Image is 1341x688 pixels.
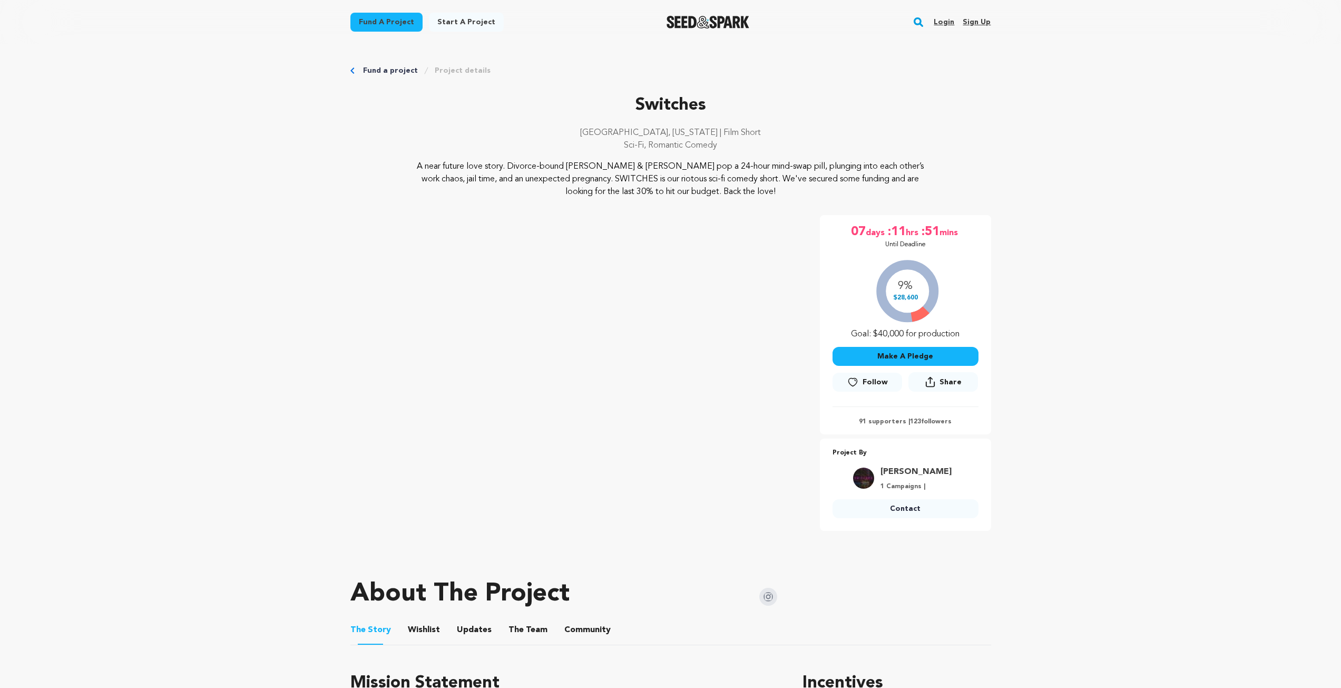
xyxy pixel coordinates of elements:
button: Make A Pledge [833,347,978,366]
span: Wishlist [408,624,440,636]
p: Project By [833,447,978,459]
span: :11 [887,224,906,240]
div: Breadcrumb [350,65,991,76]
img: Seed&Spark Logo Dark Mode [667,16,749,28]
p: Switches [350,93,991,118]
p: A near future love story. Divorce-bound [PERSON_NAME] & [PERSON_NAME] pop a 24-hour mind-swap pil... [414,160,927,198]
a: Seed&Spark Homepage [667,16,749,28]
span: Team [508,624,547,636]
span: Community [564,624,611,636]
span: Updates [457,624,492,636]
a: Contact [833,499,978,518]
a: Fund a project [363,65,418,76]
span: 07 [851,224,866,240]
p: Sci-Fi, Romantic Comedy [350,139,991,152]
a: Goto Broussard Brandon profile [880,466,952,478]
span: :51 [921,224,939,240]
a: Follow [833,373,902,392]
span: Share [908,372,978,396]
span: hrs [906,224,921,240]
a: Login [934,14,954,31]
img: Seed&Spark Instagram Icon [759,588,777,606]
a: Sign up [963,14,991,31]
button: Share [908,372,978,392]
span: The [508,624,524,636]
img: 7d51f23c7a53fddb.jpg [853,468,874,489]
a: Fund a project [350,13,423,32]
span: Story [350,624,391,636]
span: Follow [863,377,888,387]
p: 1 Campaigns | [880,482,952,491]
span: days [866,224,887,240]
span: The [350,624,366,636]
a: Project details [435,65,491,76]
span: 123 [910,419,921,425]
p: 91 supporters | followers [833,418,978,426]
span: mins [939,224,960,240]
p: Until Deadline [885,240,926,249]
p: [GEOGRAPHIC_DATA], [US_STATE] | Film Short [350,127,991,139]
a: Start a project [429,13,504,32]
h1: About The Project [350,582,570,607]
span: Share [939,377,962,387]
